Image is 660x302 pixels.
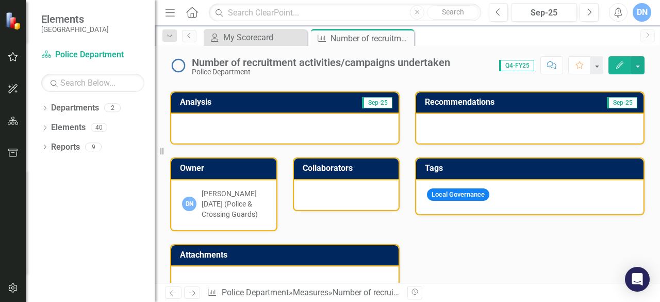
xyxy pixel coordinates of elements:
[442,8,464,16] span: Search
[293,288,328,297] a: Measures
[51,141,80,153] a: Reports
[192,57,450,68] div: Number of recruitment activities/campaigns undertaken
[207,287,400,299] div: » »
[180,98,287,107] h3: Analysis
[51,122,86,134] a: Elements
[41,25,109,34] small: [GEOGRAPHIC_DATA]
[180,250,393,260] h3: Attachments
[170,57,187,74] img: No Information
[180,164,271,173] h3: Owner
[427,5,478,20] button: Search
[425,164,638,173] h3: Tags
[5,11,23,29] img: ClearPoint Strategy
[91,123,107,132] div: 40
[331,32,411,45] div: Number of recruitment activities/campaigns undertaken
[499,60,534,71] span: Q4-FY25
[104,104,121,113] div: 2
[51,102,99,114] a: Departments
[222,288,289,297] a: Police Department
[223,31,304,44] div: My Scorecard
[209,4,481,22] input: Search ClearPoint...
[85,142,102,151] div: 9
[41,49,144,61] a: Police Department
[625,267,650,292] div: Open Intercom Messenger
[206,31,304,44] a: My Scorecard
[511,3,577,22] button: Sep-25
[333,288,536,297] div: Number of recruitment activities/campaigns undertaken
[425,98,572,107] h3: Recommendations
[427,188,489,201] span: Local Governance
[303,164,394,173] h3: Collaborators
[633,3,651,22] button: DN
[182,197,196,211] div: DN
[41,74,144,92] input: Search Below...
[607,97,637,108] span: Sep-25
[202,188,266,219] div: [PERSON_NAME][DATE] (Police & Crossing Guards)
[41,13,109,25] span: Elements
[192,68,450,76] div: Police Department
[515,7,573,19] div: Sep-25
[362,97,392,108] span: Sep-25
